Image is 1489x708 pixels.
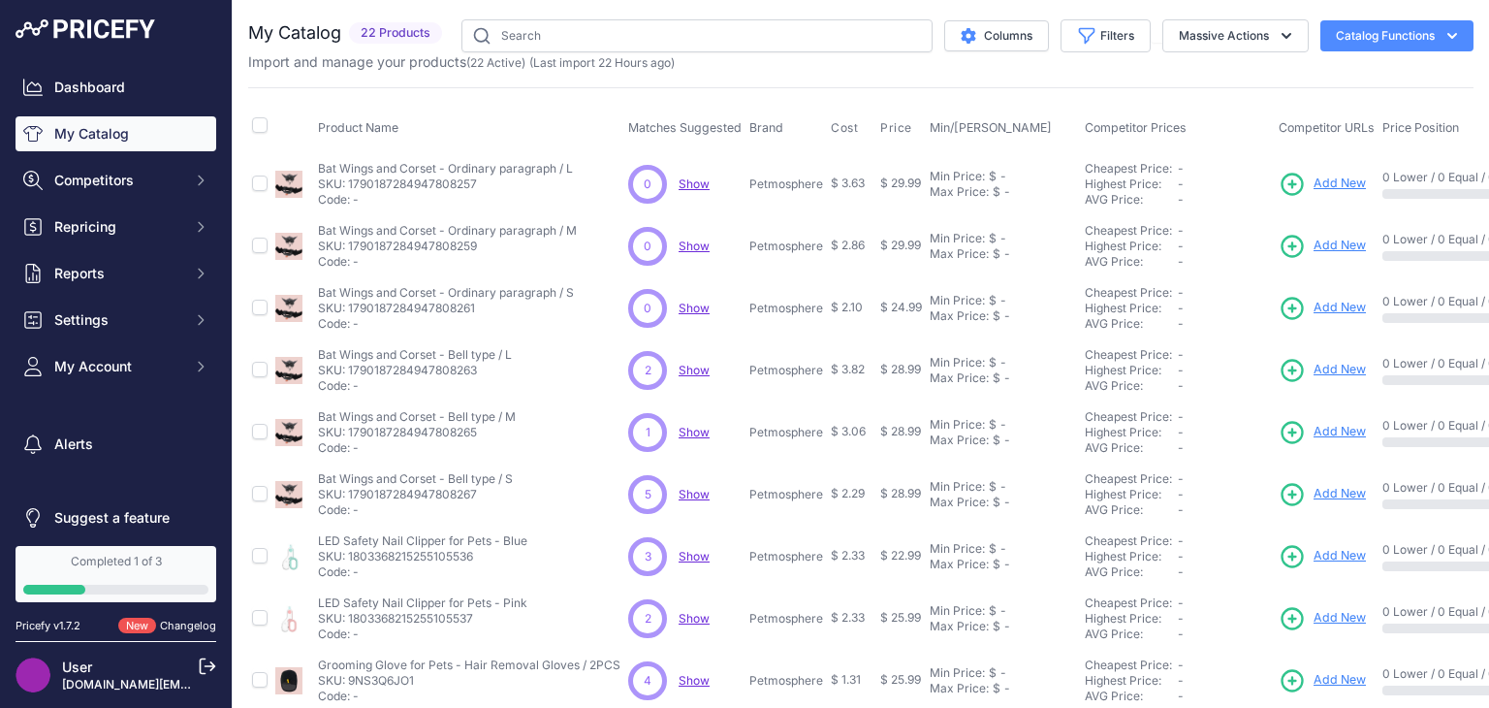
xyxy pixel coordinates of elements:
span: - [1178,316,1184,331]
p: Code: - [318,627,527,642]
span: 1 [646,424,650,441]
span: - [1178,409,1184,424]
span: $ 28.99 [880,486,921,500]
a: Cheapest Price: [1085,595,1172,610]
div: $ [989,603,997,619]
div: Max Price: [930,370,989,386]
span: - [1178,440,1184,455]
span: - [1178,487,1184,501]
div: $ [989,417,997,433]
a: Show [679,487,710,501]
img: Pricefy Logo [16,19,155,39]
div: Highest Price: [1085,611,1178,627]
span: - [1178,502,1184,517]
span: - [1178,239,1184,253]
p: SKU: 1790187284947808259 [318,239,577,254]
div: AVG Price: [1085,564,1178,580]
span: New [118,618,156,634]
a: Add New [1279,357,1366,384]
span: - [1178,533,1184,548]
span: $ 2.33 [831,610,865,625]
div: $ [989,231,997,246]
a: Add New [1279,543,1366,570]
p: Grooming Glove for Pets - Hair Removal Gloves / 2PCS [318,658,620,673]
div: - [1000,184,1010,200]
div: Min Price: [930,479,985,495]
div: Highest Price: [1085,673,1178,689]
span: (Last import 22 Hours ago) [529,55,675,70]
a: Cheapest Price: [1085,533,1172,548]
button: Competitors [16,163,216,198]
span: Add New [1314,237,1366,255]
a: Alerts [16,427,216,462]
div: - [1000,308,1010,324]
div: Max Price: [930,308,989,324]
span: - [1178,363,1184,377]
a: Dashboard [16,70,216,105]
input: Search [461,19,933,52]
a: Show [679,177,710,191]
span: Show [679,239,710,253]
div: $ [993,557,1000,572]
p: Code: - [318,192,573,208]
p: Petmosphere [749,673,823,689]
span: Add New [1314,671,1366,690]
p: Bat Wings and Corset - Bell type / L [318,347,512,363]
span: - [1178,611,1184,626]
div: - [1000,619,1010,634]
span: - [1178,471,1184,486]
nav: Sidebar [16,70,216,535]
div: Min Price: [930,541,985,557]
p: Bat Wings and Corset - Ordinary paragraph / S [318,285,574,301]
span: - [1178,673,1184,688]
div: AVG Price: [1085,316,1178,332]
span: Price Position [1382,120,1459,135]
p: Petmosphere [749,301,823,316]
span: 4 [644,672,651,690]
span: - [1178,223,1184,238]
p: Petmosphere [749,611,823,627]
span: 2 [645,610,651,628]
div: AVG Price: [1085,254,1178,270]
span: Repricing [54,217,181,237]
span: 22 Products [349,22,442,45]
div: Min Price: [930,417,985,433]
a: Cheapest Price: [1085,161,1172,176]
span: $ 3.06 [831,424,866,438]
span: $ 2.33 [831,548,865,563]
a: Suggest a feature [16,500,216,535]
div: $ [989,293,997,308]
span: 0 [644,300,651,317]
span: $ 2.86 [831,238,865,252]
div: Max Price: [930,246,989,262]
a: Add New [1279,605,1366,632]
p: Code: - [318,564,527,580]
div: - [997,479,1006,495]
span: $ 22.99 [880,548,921,563]
a: [DOMAIN_NAME][EMAIL_ADDRESS][DOMAIN_NAME] [62,677,362,692]
p: SKU: 9NS3Q6JO1 [318,673,620,689]
div: AVG Price: [1085,440,1178,456]
p: Code: - [318,440,516,456]
div: $ [993,370,1000,386]
a: Add New [1279,233,1366,260]
p: Bat Wings and Corset - Ordinary paragraph / L [318,161,573,177]
span: $ 29.99 [880,176,921,190]
div: - [1000,370,1010,386]
a: Show [679,301,710,315]
div: Highest Price: [1085,239,1178,254]
span: Cost [831,120,858,136]
div: Highest Price: [1085,549,1178,564]
div: $ [989,169,997,184]
a: Changelog [160,619,216,632]
span: Product Name [318,120,398,135]
a: Cheapest Price: [1085,409,1172,424]
div: Highest Price: [1085,177,1178,192]
a: Cheapest Price: [1085,471,1172,486]
div: - [997,417,1006,433]
div: Highest Price: [1085,301,1178,316]
div: Max Price: [930,184,989,200]
span: $ 29.99 [880,238,921,252]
